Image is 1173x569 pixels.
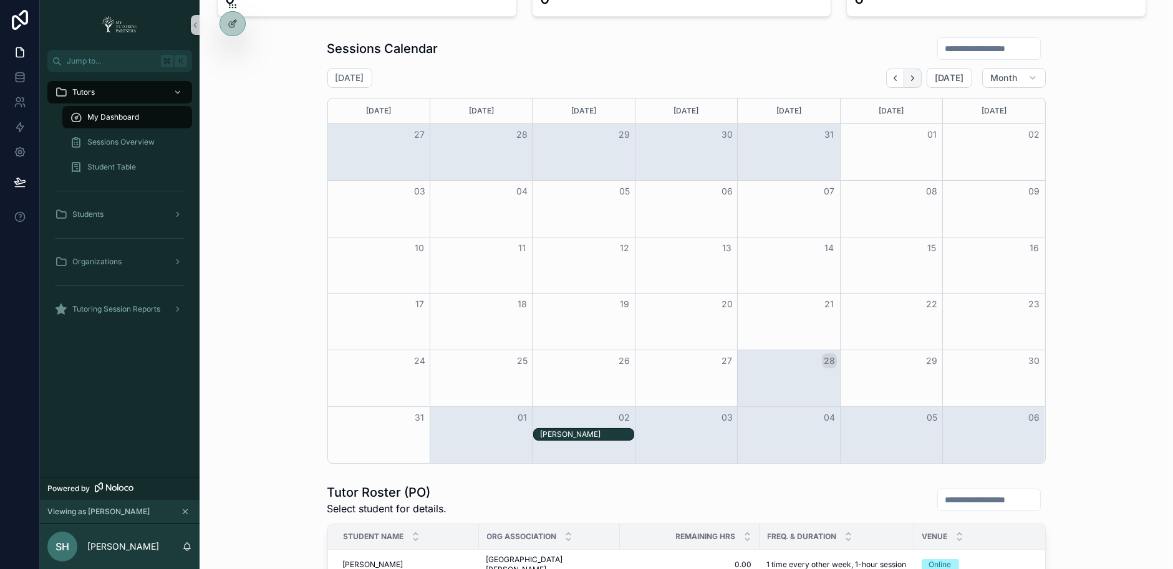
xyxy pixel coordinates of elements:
div: scrollable content [40,72,200,337]
a: Students [47,203,192,226]
button: 26 [617,353,632,368]
a: Tutoring Session Reports [47,298,192,320]
div: [DATE] [534,98,632,123]
button: 29 [617,127,632,142]
h1: Sessions Calendar [327,40,438,57]
button: 09 [1026,184,1041,199]
button: 31 [822,127,837,142]
button: 07 [822,184,837,199]
button: 22 [924,297,939,312]
a: Organizations [47,251,192,273]
a: Student Table [62,156,192,178]
span: Students [72,209,104,219]
button: 28 [514,127,529,142]
span: SH [56,539,69,554]
span: Sessions Overview [87,137,155,147]
button: 08 [924,184,939,199]
a: My Dashboard [62,106,192,128]
div: [DATE] [637,98,735,123]
button: 30 [720,127,735,142]
h2: [DATE] [335,72,364,84]
span: Student Name [344,532,404,542]
button: 21 [822,297,837,312]
button: 14 [822,241,837,256]
button: 19 [617,297,632,312]
div: [PERSON_NAME] [540,429,634,439]
button: 29 [924,353,939,368]
div: Month View [327,98,1046,464]
button: 06 [1026,410,1041,425]
button: 04 [514,184,529,199]
button: 16 [1026,241,1041,256]
p: [PERSON_NAME] [87,540,159,553]
button: 17 [412,297,427,312]
a: Sessions Overview [62,131,192,153]
button: 10 [412,241,427,256]
button: 23 [1026,297,1041,312]
span: Powered by [47,484,90,494]
button: [DATE] [927,68,972,88]
span: K [176,56,186,66]
h1: Tutor Roster (PO) [327,484,447,501]
button: Next [904,69,922,88]
span: Viewing as [PERSON_NAME] [47,507,150,517]
a: Powered by [40,477,200,500]
button: 18 [514,297,529,312]
button: 12 [617,241,632,256]
button: 03 [412,184,427,199]
button: 05 [617,184,632,199]
span: My Dashboard [87,112,139,122]
button: Back [886,69,904,88]
button: 20 [720,297,735,312]
span: Student Table [87,162,136,172]
button: 31 [412,410,427,425]
button: 28 [822,353,837,368]
span: Tutors [72,87,95,97]
button: 11 [514,241,529,256]
div: [DATE] [945,98,1043,123]
div: [DATE] [740,98,838,123]
button: 04 [822,410,837,425]
span: Remaining Hrs [676,532,736,542]
span: Venue [922,532,948,542]
span: Jump to... [67,56,156,66]
span: Organizations [72,257,122,267]
button: Jump to...K [47,50,192,72]
div: [DATE] [330,98,428,123]
img: App logo [98,15,142,35]
button: 01 [514,410,529,425]
button: 30 [1026,353,1041,368]
button: 03 [720,410,735,425]
a: Tutors [47,81,192,103]
div: [DATE] [842,98,940,123]
span: Tutoring Session Reports [72,304,160,314]
div: Makenzie Mills [540,429,634,440]
span: [DATE] [935,72,964,84]
div: [DATE] [432,98,530,123]
span: Freq. & Duration [768,532,837,542]
button: 27 [720,353,735,368]
span: Month [990,72,1018,84]
span: Org Association [487,532,557,542]
button: 02 [1026,127,1041,142]
button: 06 [720,184,735,199]
button: 01 [924,127,939,142]
button: 05 [924,410,939,425]
button: 24 [412,353,427,368]
span: Select student for details. [327,501,447,516]
button: 25 [514,353,529,368]
button: 15 [924,241,939,256]
button: Month [982,68,1046,88]
button: 02 [617,410,632,425]
button: 13 [720,241,735,256]
button: 27 [412,127,427,142]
